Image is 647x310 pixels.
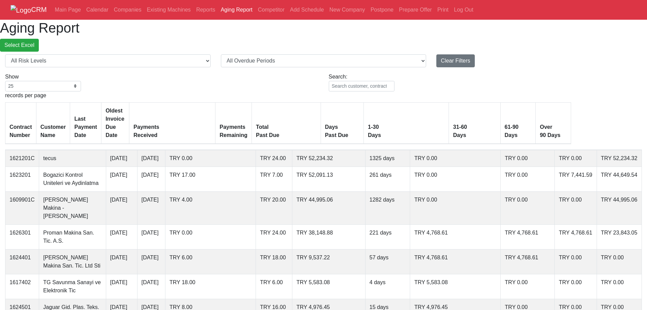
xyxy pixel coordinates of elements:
[165,249,256,274] td: TRY 6.00
[256,274,292,299] td: TRY 6.00
[11,3,47,17] a: CRM
[365,167,410,191] td: 261 days
[555,274,597,299] td: TRY 0.00
[597,274,642,299] td: TRY 0.00
[5,73,81,100] label: Show records per page
[39,167,106,191] td: Bogazici Kontrol Uniteleri ve Aydinlatma
[435,3,451,17] a: Print
[5,81,81,91] select: Showrecords per page
[555,191,597,224] td: TRY 0.00
[292,274,365,299] td: TRY 5,583.08
[501,167,555,191] td: TRY 0.00
[597,167,642,191] td: TRY 44,649.54
[500,102,536,144] th: 61-90Days: activate to sort column ascending
[165,274,256,299] td: TRY 18.00
[292,167,365,191] td: TRY 52,091.13
[129,102,215,144] th: PaymentsReceived: activate to sort column ascending
[501,150,555,167] td: TRY 0.00
[106,191,137,224] td: [DATE]
[106,224,137,249] td: [DATE]
[137,224,165,249] td: [DATE]
[137,150,165,167] td: [DATE]
[410,167,501,191] td: TRY 0.00
[252,102,321,144] th: TotalPast Due: activate to sort column ascending
[165,224,256,249] td: TRY 0.00
[410,150,501,167] td: TRY 0.00
[165,191,256,224] td: TRY 4.00
[365,274,410,299] td: 4 days
[597,224,642,249] td: TRY 23,843.05
[101,102,129,144] th: Oldest InvoiceDue Date: activate to sort column ascending
[5,102,36,144] th: ContractNumber: activate to sort column ascending
[287,3,327,17] a: Add Schedule
[39,150,106,167] td: tecus
[451,3,476,17] a: Log Out
[137,191,165,224] td: [DATE]
[256,191,292,224] td: TRY 20.00
[396,3,435,17] a: Prepare Offer
[106,167,137,191] td: [DATE]
[410,191,501,224] td: TRY 0.00
[256,249,292,274] td: TRY 18.00
[144,3,193,17] a: Existing Machines
[165,167,256,191] td: TRY 17.00
[106,249,137,274] td: [DATE]
[555,224,597,249] td: TRY 4,768.61
[292,224,365,249] td: TRY 38,148.88
[501,274,555,299] td: TRY 0.00
[52,3,84,17] a: Main Page
[292,150,365,167] td: TRY 52,234.32
[410,249,501,274] td: TRY 4,768.61
[555,249,597,274] td: TRY 0.00
[106,274,137,299] td: [DATE]
[39,191,106,224] td: [PERSON_NAME] Makina - [PERSON_NAME]
[327,3,368,17] a: New Company
[365,150,410,167] td: 1325 days
[256,167,292,191] td: TRY 7.00
[5,167,39,191] td: 1623201
[292,191,365,224] td: TRY 44,995.06
[137,274,165,299] td: [DATE]
[436,54,474,67] button: Clear Filters
[111,3,144,17] a: Companies
[256,224,292,249] td: TRY 24.00
[84,3,111,17] a: Calendar
[5,249,39,274] td: 1624401
[365,191,410,224] td: 1282 days
[292,249,365,274] td: TRY 9,537.22
[39,249,106,274] td: [PERSON_NAME] Makina San. Tic. Ltd Sti
[193,3,218,17] a: Reports
[597,249,642,274] td: TRY 0.00
[106,150,137,167] td: [DATE]
[39,274,106,299] td: TG Savunma Sanayi ve Elektronik Tic
[365,249,410,274] td: 57 days
[365,224,410,249] td: 221 days
[5,191,39,224] td: 1609901C
[449,102,500,144] th: 31-60Days: activate to sort column ascending
[329,81,394,91] input: Search:
[597,150,642,167] td: TRY 52,234.32
[70,102,101,144] th: Last PaymentDate: activate to sort column ascending
[501,249,555,274] td: TRY 4,768.61
[501,224,555,249] td: TRY 4,768.61
[137,249,165,274] td: [DATE]
[36,102,70,144] th: CustomerName: activate to sort column ascending
[410,224,501,249] td: TRY 4,768.61
[218,3,255,17] a: Aging Report
[5,224,39,249] td: 1626301
[368,3,397,17] a: Postpone
[137,167,165,191] td: [DATE]
[5,150,39,167] td: 1621201C
[597,191,642,224] td: TRY 44,995.06
[256,150,292,167] td: TRY 24.00
[165,150,256,167] td: TRY 0.00
[555,167,597,191] td: TRY 7,441.59
[255,3,287,17] a: Competitor
[5,274,39,299] td: 1617402
[364,102,449,144] th: 1-30Days: activate to sort column ascending
[410,274,501,299] td: TRY 5,583.08
[321,102,363,144] th: DaysPast Due: activate to sort column ascending
[11,5,31,15] img: Logo
[39,224,106,249] td: Proman Makina San. Tic. A.S.
[536,102,571,144] th: Over90 Days: activate to sort column ascending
